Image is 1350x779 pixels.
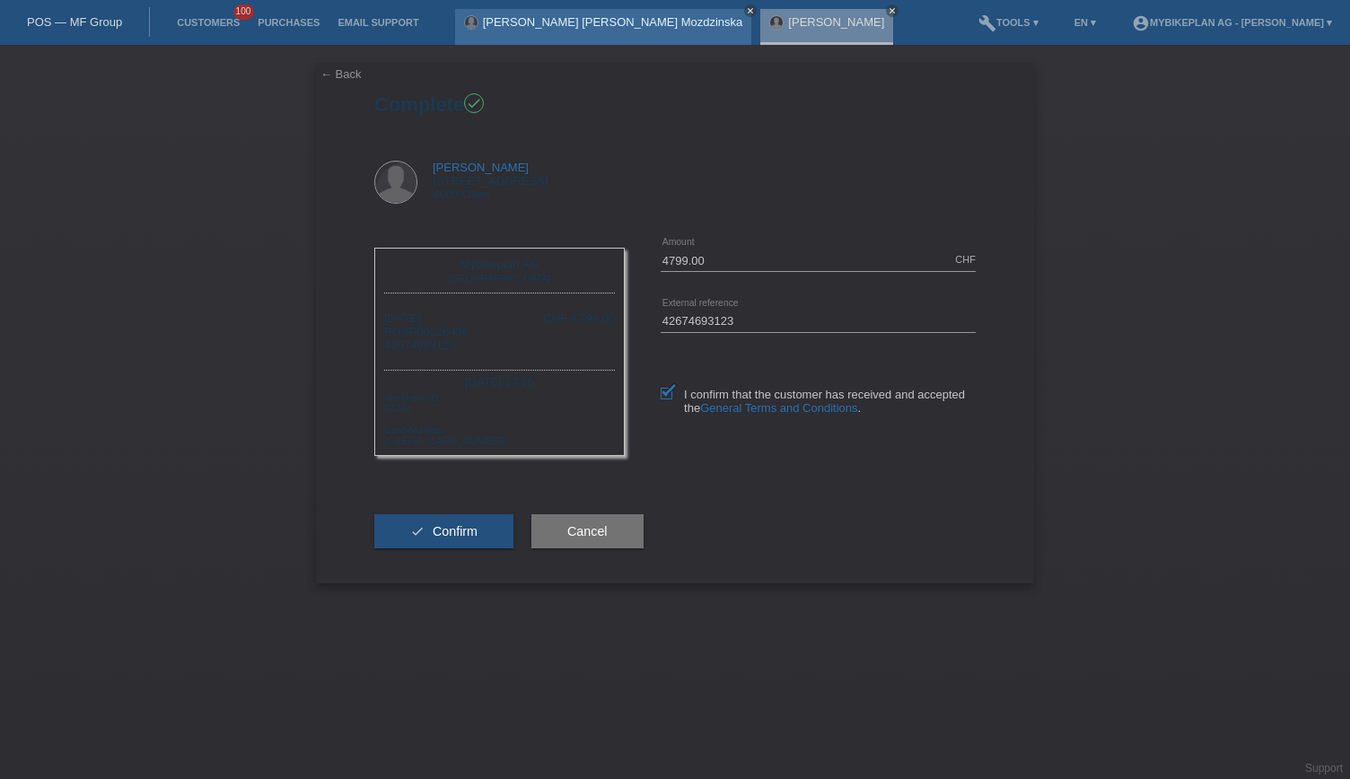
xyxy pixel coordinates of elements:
[389,271,610,284] div: [GEOGRAPHIC_DATA]
[1123,17,1341,28] a: account_circleMybikeplan AG - [PERSON_NAME] ▾
[389,258,610,271] div: Mybikeplan AG
[384,390,615,446] div: Merchant-ID: 54204 Card-Number: [CREDIT_CARD_NUMBER]
[249,17,329,28] a: Purchases
[1132,14,1150,32] i: account_circle
[744,4,757,17] a: close
[567,524,608,538] span: Cancel
[329,17,427,28] a: Email Support
[661,388,976,415] label: I confirm that the customer has received and accepted the .
[320,67,362,81] a: ← Back
[433,524,478,538] span: Confirm
[27,15,122,29] a: POS — MF Group
[374,514,513,548] button: check Confirm
[433,161,548,201] div: [STREET_ADDRESS] 4600 Olten
[433,161,529,174] a: [PERSON_NAME]
[384,370,615,390] div: [DATE] 17:26
[978,14,996,32] i: build
[788,15,884,29] a: [PERSON_NAME]
[466,95,482,111] i: check
[168,17,249,28] a: Customers
[969,17,1048,28] a: buildTools ▾
[384,311,469,352] div: [DATE] POSP00026496
[374,93,976,116] h1: Complete
[700,401,857,415] a: General Terms and Conditions
[531,514,644,548] button: Cancel
[888,6,897,15] i: close
[1065,17,1105,28] a: EN ▾
[410,524,425,538] i: check
[746,6,755,15] i: close
[1305,762,1343,775] a: Support
[384,338,456,352] span: 42674693123
[483,15,743,29] a: [PERSON_NAME] [PERSON_NAME] Mozdzinska
[955,254,976,265] div: CHF
[233,4,255,20] span: 100
[886,4,899,17] a: close
[543,311,615,325] div: CHF 4'799.00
